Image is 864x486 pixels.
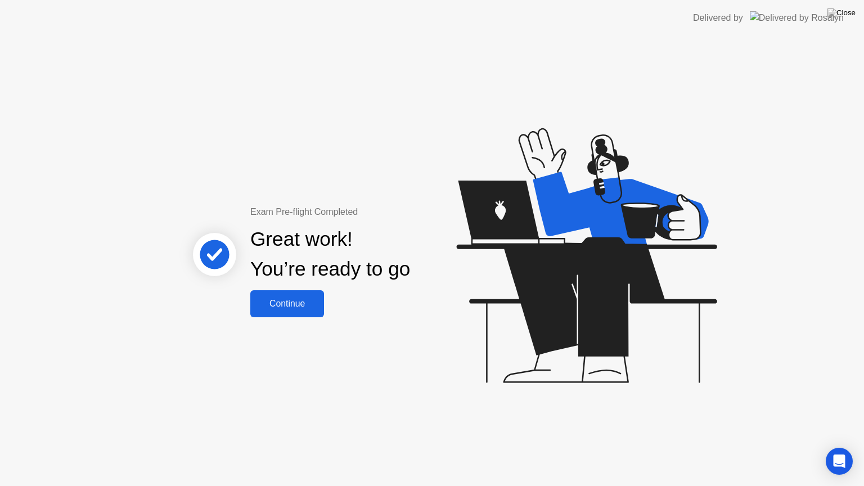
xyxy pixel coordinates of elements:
[250,224,410,284] div: Great work! You’re ready to go
[250,290,324,317] button: Continue
[827,8,856,17] img: Close
[826,448,853,475] div: Open Intercom Messenger
[693,11,743,25] div: Delivered by
[750,11,844,24] img: Delivered by Rosalyn
[254,299,321,309] div: Continue
[250,205,483,219] div: Exam Pre-flight Completed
